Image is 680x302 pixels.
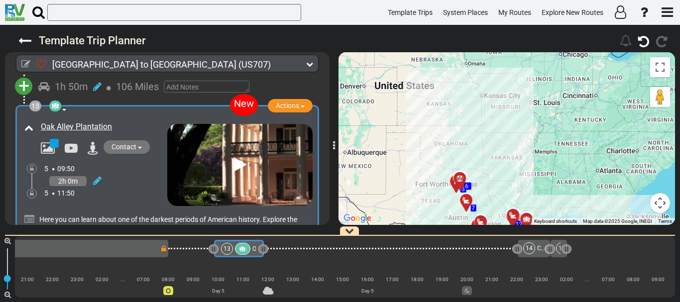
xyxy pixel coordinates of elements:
div: | [15,283,40,292]
a: My Routes [494,3,536,22]
div: + 1h 50m 106 Miles [17,73,318,101]
div: | [181,283,206,292]
div: 12:00 [255,275,280,284]
button: + [15,78,32,95]
span: Template Trips [388,8,433,16]
div: 2h 0m [49,176,87,186]
div: 13 [29,101,41,111]
div: | [621,283,646,292]
div: 21:00 [15,275,40,284]
span: [GEOGRAPHIC_DATA] to [GEOGRAPHIC_DATA] [52,59,236,70]
div: | [280,283,305,292]
div: | [596,283,621,292]
div: New [230,94,258,116]
span: My Routes [498,8,531,16]
div: | [380,283,405,292]
a: Template Trips [383,3,437,22]
div: New 13 Actions Oak Alley Plantation Contact 5 09:50 2h 0m 5 11:50 Here you can learn about one of... [15,105,319,270]
span: Here you can learn about one of the darkest periods of American history. Explore the grounds and ... [39,215,300,243]
span: Choose your rental station - End Route [537,245,640,252]
span: 106 Miles [116,81,159,93]
button: Keyboard shortcuts [534,218,577,225]
div: 20:00 [454,275,479,284]
div: 18:00 [405,275,430,284]
span: 7 [472,204,475,211]
div: ... [114,275,131,284]
div: | [504,283,529,292]
span: Day 5 [212,288,225,294]
div: | [430,283,454,292]
div: 09:00 [646,275,671,284]
span: 3 [462,186,465,193]
div: 07:00 [131,275,156,284]
span: + [18,75,29,98]
div: 13:00 [280,275,305,284]
div: 14 [523,242,535,254]
div: | [405,283,430,292]
div: 07:00 [596,275,621,284]
div: 09:00 [181,275,206,284]
a: System Places [439,3,492,22]
a: Oak Alley Plantation [41,122,112,131]
span: Map data ©2025 Google, INEGI [583,218,652,224]
a: Terms (opens in new tab) [658,218,672,224]
button: Toggle fullscreen view [650,57,670,77]
div: 14:00 [305,275,330,284]
span: 12 [516,220,523,227]
div: 21:00 [479,275,504,284]
button: Contact [104,140,150,154]
span: 6 [465,183,469,190]
div: | [230,283,255,292]
div: | [355,283,380,292]
div: 15:00 [330,275,355,284]
span: System Places [443,8,488,16]
div: | [330,283,355,292]
div: | [90,283,114,292]
img: RvPlanetLogo.png [5,4,25,21]
div: 1h 50m [55,80,88,94]
div: 23:00 [529,275,554,284]
div: | [255,283,280,292]
span: Oak Alley Plantation [252,245,307,252]
div: | [529,283,554,292]
div: | [579,283,595,292]
div: | [646,283,671,292]
span: 09:50 [57,165,75,173]
img: Google [341,212,374,225]
img: mqdefault.jpg [167,124,313,205]
a: Explore New Routes [537,3,608,22]
div: 02:00 [90,275,114,284]
button: Drag Pegman onto the map to open Street View [650,87,670,107]
button: Map camera controls [650,193,670,213]
div: 23:00 [65,275,90,284]
div: | [131,283,156,292]
div: | [40,283,65,292]
button: Actions [268,99,313,112]
div: 02:00 [554,275,579,284]
div: 08:00 [621,275,646,284]
span: (US707) [238,59,271,70]
div: 11:00 [230,275,255,284]
div: 13 [221,243,233,255]
div: | [479,283,504,292]
span: Explore New Routes [542,8,603,16]
a: Open this area in Google Maps (opens a new window) [341,212,374,225]
div: | [454,283,479,292]
span: 5 [44,165,48,173]
span: Day 5 [361,288,374,294]
div: | [305,283,330,292]
span: 11:50 [57,189,75,197]
div: | [65,283,90,292]
div: | [554,283,579,292]
div: 17:00 [380,275,405,284]
div: 16:00 [355,275,380,284]
div: | [156,283,181,292]
div: | [114,283,131,292]
div: 15 [556,242,568,254]
span: 5 [44,189,48,197]
div: 19:00 [430,275,454,284]
div: 10:00 [206,275,230,284]
div: 22:00 [40,275,65,284]
span: Contact [112,143,136,151]
div: 22:00 [504,275,529,284]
